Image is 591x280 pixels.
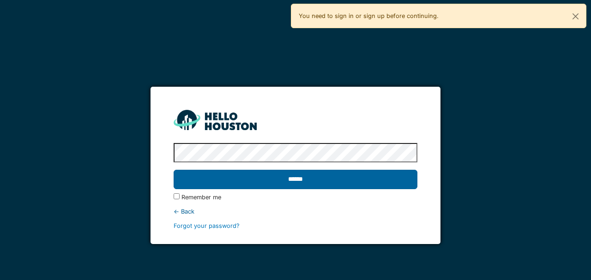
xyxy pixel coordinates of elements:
[174,207,417,216] div: ← Back
[291,4,586,28] div: You need to sign in or sign up before continuing.
[174,222,240,229] a: Forgot your password?
[181,193,221,202] label: Remember me
[565,4,586,29] button: Close
[174,110,257,130] img: HH_line-BYnF2_Hg.png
